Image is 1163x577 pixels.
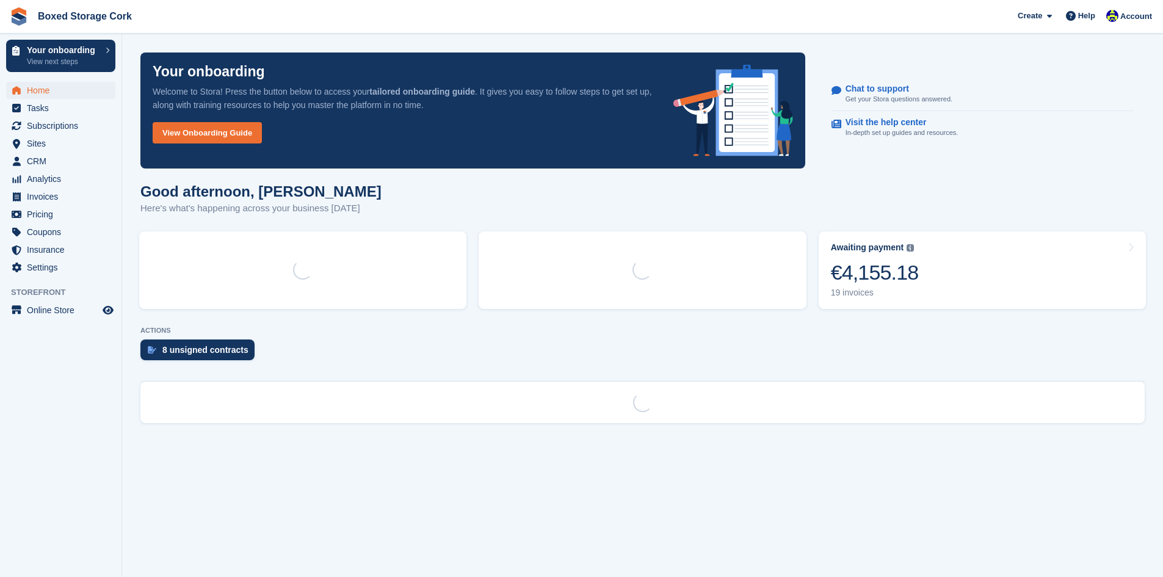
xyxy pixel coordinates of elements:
[1106,10,1118,22] img: Vincent
[6,153,115,170] a: menu
[27,223,100,241] span: Coupons
[11,286,121,299] span: Storefront
[148,346,156,354] img: contract_signature_icon-13c848040528278c33f63329250d36e43548de30e8caae1d1a13099fd9432cc5.svg
[831,260,919,285] div: €4,155.18
[27,302,100,319] span: Online Store
[10,7,28,26] img: stora-icon-8386f47178a22dfd0bd8f6a31ec36ba5ce8667c1dd55bd0f319d3a0aa187defe.svg
[1078,10,1095,22] span: Help
[6,40,115,72] a: Your onboarding View next steps
[846,94,952,104] p: Get your Stora questions answered.
[6,206,115,223] a: menu
[153,65,265,79] p: Your onboarding
[6,241,115,258] a: menu
[27,170,100,187] span: Analytics
[831,78,1133,111] a: Chat to support Get your Stora questions answered.
[1120,10,1152,23] span: Account
[831,111,1133,144] a: Visit the help center In-depth set up guides and resources.
[846,84,943,94] p: Chat to support
[6,82,115,99] a: menu
[27,56,100,67] p: View next steps
[1018,10,1042,22] span: Create
[162,345,248,355] div: 8 unsigned contracts
[6,170,115,187] a: menu
[6,302,115,319] a: menu
[27,241,100,258] span: Insurance
[831,288,919,298] div: 19 invoices
[27,135,100,152] span: Sites
[907,244,914,252] img: icon-info-grey-7440780725fd019a000dd9b08b2336e03edf1995a4989e88bcd33f0948082b44.svg
[6,259,115,276] a: menu
[140,339,261,366] a: 8 unsigned contracts
[369,87,475,96] strong: tailored onboarding guide
[6,188,115,205] a: menu
[27,259,100,276] span: Settings
[101,303,115,318] a: Preview store
[27,82,100,99] span: Home
[140,201,382,216] p: Here's what's happening across your business [DATE]
[140,327,1145,335] p: ACTIONS
[6,135,115,152] a: menu
[819,231,1146,309] a: Awaiting payment €4,155.18 19 invoices
[27,117,100,134] span: Subscriptions
[846,128,958,138] p: In-depth set up guides and resources.
[831,242,904,253] div: Awaiting payment
[140,183,382,200] h1: Good afternoon, [PERSON_NAME]
[6,117,115,134] a: menu
[27,206,100,223] span: Pricing
[673,65,793,156] img: onboarding-info-6c161a55d2c0e0a8cae90662b2fe09162a5109e8cc188191df67fb4f79e88e88.svg
[153,122,262,143] a: View Onboarding Guide
[27,153,100,170] span: CRM
[27,100,100,117] span: Tasks
[153,85,654,112] p: Welcome to Stora! Press the button below to access your . It gives you easy to follow steps to ge...
[27,46,100,54] p: Your onboarding
[846,117,949,128] p: Visit the help center
[27,188,100,205] span: Invoices
[33,6,137,26] a: Boxed Storage Cork
[6,100,115,117] a: menu
[6,223,115,241] a: menu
